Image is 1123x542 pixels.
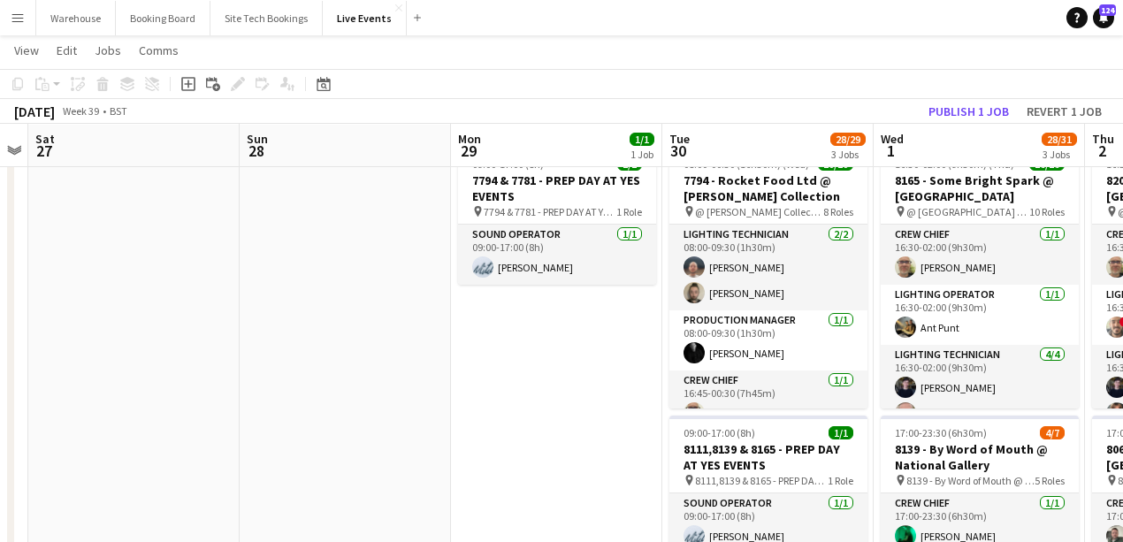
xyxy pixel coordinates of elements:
[7,39,46,62] a: View
[921,100,1016,123] button: Publish 1 job
[14,103,55,120] div: [DATE]
[57,42,77,58] span: Edit
[116,1,210,35] button: Booking Board
[36,1,116,35] button: Warehouse
[14,42,39,58] span: View
[110,104,127,118] div: BST
[95,42,121,58] span: Jobs
[210,1,323,35] button: Site Tech Bookings
[1020,100,1109,123] button: Revert 1 job
[88,39,128,62] a: Jobs
[132,39,186,62] a: Comms
[50,39,84,62] a: Edit
[58,104,103,118] span: Week 39
[1093,7,1114,28] a: 124
[1099,4,1116,16] span: 124
[139,42,179,58] span: Comms
[323,1,407,35] button: Live Events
